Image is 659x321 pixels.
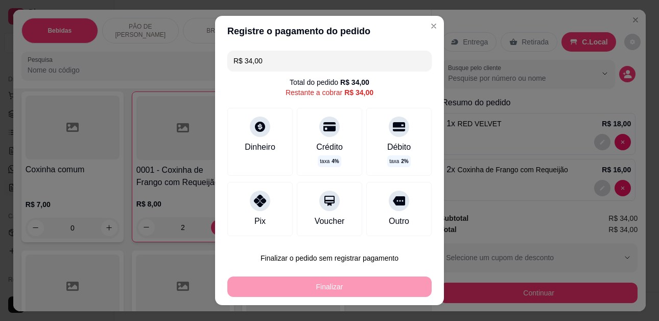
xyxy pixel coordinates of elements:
[332,157,339,165] span: 4 %
[227,248,432,268] button: Finalizar o pedido sem registrar pagamento
[340,77,369,87] div: R$ 34,00
[344,87,373,98] div: R$ 34,00
[254,215,266,227] div: Pix
[233,51,426,71] input: Ex.: hambúrguer de cordeiro
[316,141,343,153] div: Crédito
[286,87,373,98] div: Restante a cobrar
[245,141,275,153] div: Dinheiro
[320,157,339,165] p: taxa
[389,215,409,227] div: Outro
[401,157,408,165] span: 2 %
[215,16,444,47] header: Registre o pagamento do pedido
[426,18,442,34] button: Close
[389,157,408,165] p: taxa
[387,141,411,153] div: Débito
[290,77,369,87] div: Total do pedido
[315,215,345,227] div: Voucher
